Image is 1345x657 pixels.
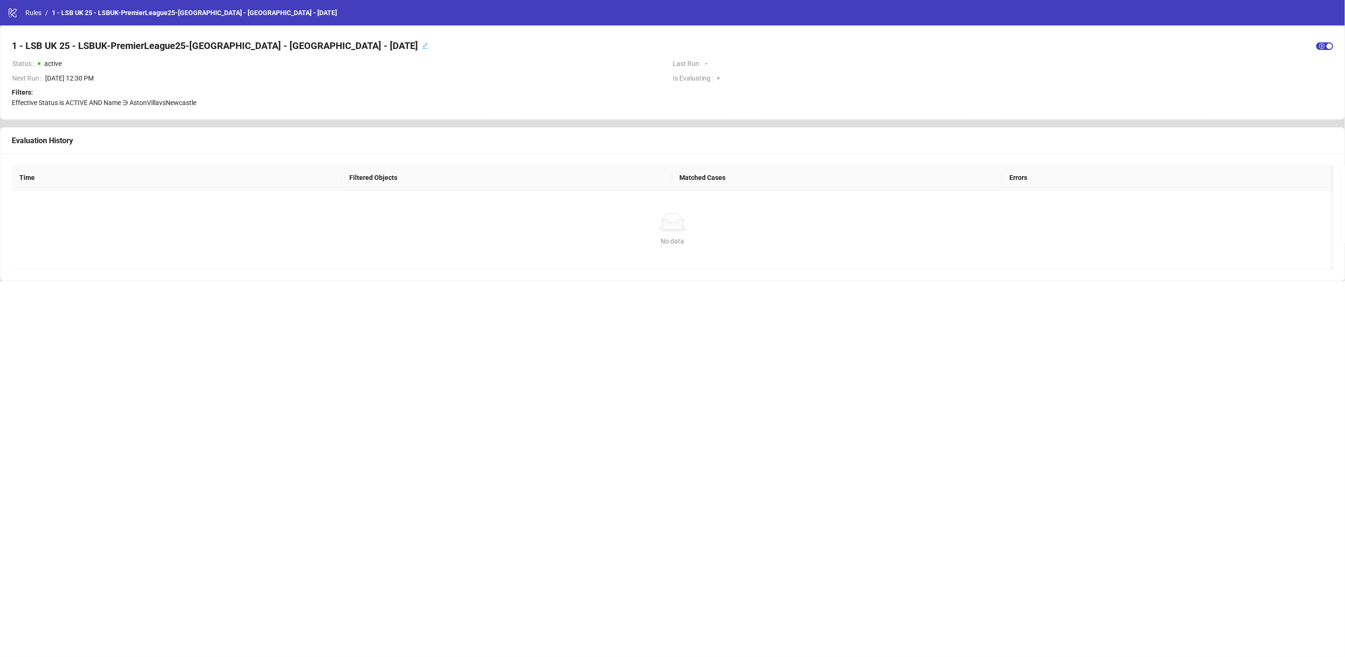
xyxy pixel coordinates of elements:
span: edit [422,42,428,49]
h4: 1 - LSB UK 25 - LSBUK-PremierLeague25-[GEOGRAPHIC_DATA] - [GEOGRAPHIC_DATA] - [DATE] [12,39,418,52]
li: / [45,8,48,18]
div: Evaluation History [12,135,1333,146]
div: 1 - LSB UK 25 - LSBUK-PremierLeague25-[GEOGRAPHIC_DATA] - [GEOGRAPHIC_DATA] - [DATE]edit [12,37,428,54]
span: active [44,60,62,67]
th: Errors [1002,165,1333,191]
span: [DATE] 12:30 PM [45,73,665,83]
div: No data [23,236,1322,246]
span: Is Evaluating [673,73,717,83]
span: Effective Status is ACTIVE AND Name ∋ AstonVillavsNewcastle [12,99,196,106]
th: Filtered Objects [342,165,672,191]
a: Rules [24,8,43,18]
span: Status [12,58,38,69]
span: - [706,58,1334,69]
span: Last Run [673,58,706,69]
th: Time [12,165,342,191]
span: Next Run [12,73,45,83]
th: Matched Cases [672,165,1002,191]
strong: Filters: [12,89,33,96]
a: 1 - LSB UK 25 - LSBUK-PremierLeague25-[GEOGRAPHIC_DATA] - [GEOGRAPHIC_DATA] - [DATE] [50,8,339,18]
